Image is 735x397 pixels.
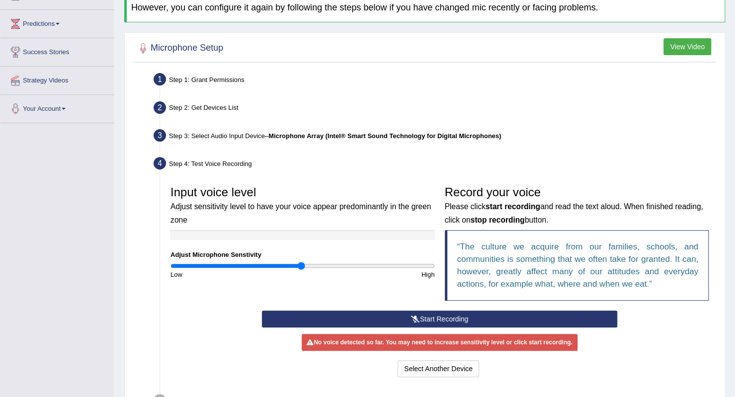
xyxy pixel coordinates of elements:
[471,216,525,224] b: stop recording
[149,126,720,148] div: Step 3: Select Audio Input Device
[303,270,440,279] div: High
[149,154,720,176] div: Step 4: Test Voice Recording
[302,334,577,351] div: No voice detected so far. You may need to increase sensitivity level or click start recording.
[0,10,114,35] a: Predictions
[170,186,435,225] h3: Input voice level
[170,202,431,224] small: Adjust sensitivity level to have your voice appear predominantly in the green zone
[486,202,540,211] b: start recording
[0,67,114,91] a: Strategy Videos
[663,38,711,55] button: View Video
[398,360,479,377] button: Select Another Device
[165,270,303,279] div: Low
[445,202,703,224] small: Please click and read the text aloud. When finished reading, click on button.
[268,132,501,140] b: Microphone Array (Intel® Smart Sound Technology for Digital Microphones)
[149,70,720,92] div: Step 1: Grant Permissions
[170,250,261,259] label: Adjust Microphone Senstivity
[136,41,223,56] h2: Microphone Setup
[265,132,501,140] span: –
[0,38,114,63] a: Success Stories
[262,311,617,327] button: Start Recording
[445,186,709,225] h3: Record your voice
[149,98,720,120] div: Step 2: Get Devices List
[131,3,720,13] h4: However, you can configure it again by following the steps below if you have changed mic recently...
[457,242,699,289] q: The culture we acquire from our families, schools, and communities is something that we often tak...
[0,95,114,120] a: Your Account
